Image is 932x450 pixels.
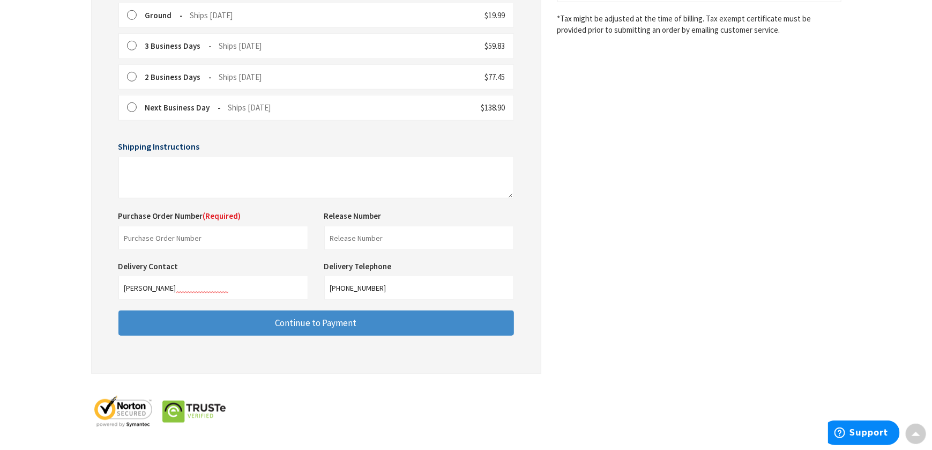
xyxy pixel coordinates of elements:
[145,10,183,20] strong: Ground
[118,226,308,250] input: Purchase Order Number
[190,10,233,20] span: Ships [DATE]
[324,210,382,222] label: Release Number
[485,72,505,82] span: $77.45
[324,226,514,250] input: Release Number
[203,211,241,221] span: (Required)
[228,102,271,113] span: Ships [DATE]
[219,72,262,82] span: Ships [DATE]
[481,102,505,113] span: $138.90
[118,261,181,271] label: Delivery Contact
[145,72,212,82] strong: 2 Business Days
[91,395,155,427] img: norton-seal.png
[485,10,505,20] span: $19.99
[162,395,226,427] img: truste-seal.png
[485,41,505,51] span: $59.83
[557,13,841,36] : *Tax might be adjusted at the time of billing. Tax exempt certificate must be provided prior to s...
[145,102,221,113] strong: Next Business Day
[828,421,900,447] iframe: Opens a widget where you can find more information
[118,311,514,336] button: Continue to Payment
[275,317,357,329] span: Continue to Payment
[145,41,212,51] strong: 3 Business Days
[219,41,262,51] span: Ships [DATE]
[118,210,241,222] label: Purchase Order Number
[118,141,200,152] span: Shipping Instructions
[324,261,394,271] label: Delivery Telephone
